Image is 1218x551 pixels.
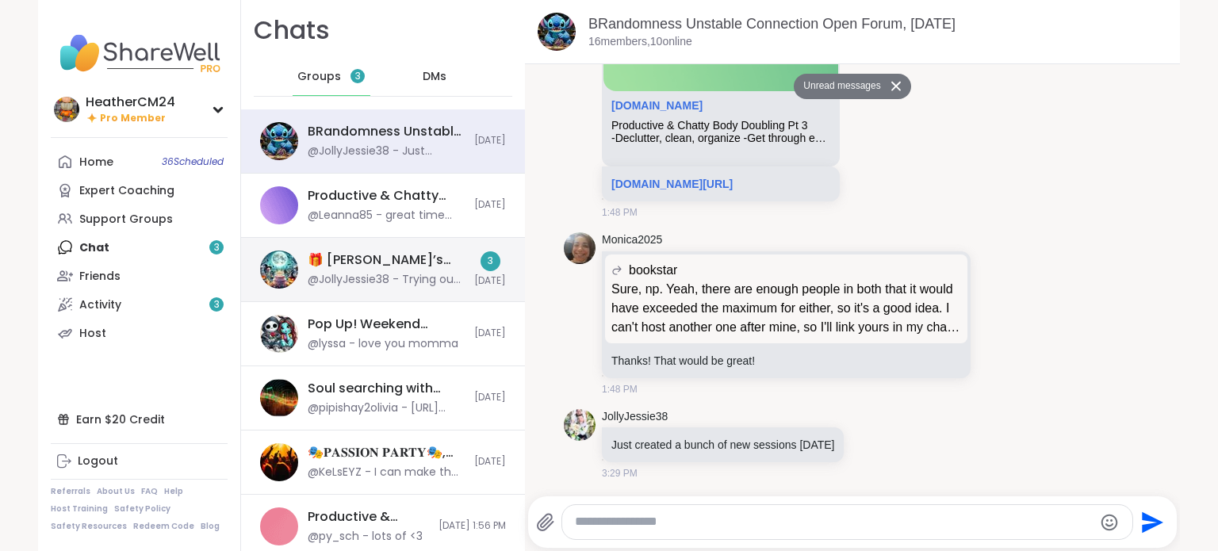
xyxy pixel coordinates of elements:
div: Productive & Chatty Body Doubling, [DATE] [308,187,465,205]
h1: Chats [254,13,330,48]
div: Friends [79,269,121,285]
div: @JollyJessie38 - Just created a bunch of new sessions [DATE] [308,143,465,159]
div: @pipishay2olivia - [URL][DOMAIN_NAME] [308,400,465,416]
span: [DATE] 1:56 PM [439,519,506,533]
span: [DATE] [474,391,506,404]
a: Logout [51,447,228,476]
a: Safety Policy [114,503,170,515]
a: [DOMAIN_NAME][URL] [611,178,733,190]
div: @lyssa - love you momma [308,336,458,352]
div: Logout [78,453,118,469]
p: Thanks! That would be great! [611,353,961,369]
a: Help [164,486,183,497]
img: Pop Up! Weekend Session!, Oct 12 [260,315,298,353]
div: HeatherCM24 [86,94,175,111]
div: Productive & Chatty Body Doubling Pt 3 [611,119,830,132]
img: BRandomness Unstable Connection Open Forum, Oct 12 [538,13,576,51]
span: 3 [355,70,361,83]
div: -Declutter, clean, organize -Get through emails, messages, and any other administrative activity.... [611,132,830,145]
span: bookstar [629,261,677,280]
span: DMs [423,69,446,85]
span: Groups [297,69,341,85]
div: BRandomness Unstable Connection Open Forum, [DATE] [308,123,465,140]
a: Redeem Code [133,521,194,532]
a: Support Groups [51,205,228,233]
span: 36 Scheduled [162,155,224,168]
a: BRandomness Unstable Connection Open Forum, [DATE] [588,16,956,32]
div: @KeLsEYZ - I can make that 😁😁 [308,465,465,480]
button: Send [1133,504,1169,540]
a: Host [51,319,228,347]
a: Blog [201,521,220,532]
div: @JollyJessie38 - Trying out a new group for couples, married, newlyweds, or preparing for marriag... [308,272,465,288]
div: Pop Up! Weekend Session!, [DATE] [308,316,465,333]
div: Activity [79,297,121,313]
img: Productive & Chatty Body Doubling , Oct 11 [260,507,298,545]
a: Friends [51,262,228,290]
div: Expert Coaching [79,183,174,199]
div: Home [79,155,113,170]
a: Home36Scheduled [51,147,228,176]
img: ShareWell Nav Logo [51,25,228,81]
span: 1:48 PM [602,205,638,220]
a: Referrals [51,486,90,497]
span: Pro Member [100,112,166,125]
div: @Leanna85 - great time nut i have to go into meeting bye [308,208,465,224]
img: https://sharewell-space-live.sfo3.digitaloceanspaces.com/user-generated/3602621c-eaa5-4082-863a-9... [564,409,596,441]
a: Safety Resources [51,521,127,532]
span: 3:29 PM [602,466,638,480]
span: 3 [214,298,220,312]
img: 🎭𝐏𝐀𝐒𝐒𝐈𝐎𝐍 𝐏𝐀𝐑𝐓𝐘🎭, Oct 12 [260,443,298,481]
img: https://sharewell-space-live.sfo3.digitaloceanspaces.com/user-generated/41d32855-0ec4-4264-b983-4... [564,232,596,264]
span: 1:48 PM [602,382,638,396]
a: Host Training [51,503,108,515]
span: [DATE] [474,134,506,147]
p: Sure, np. Yeah, there are enough people in both that it would have exceeded the maximum for eithe... [611,280,961,337]
div: Earn $20 Credit [51,405,228,434]
span: [DATE] [474,274,506,288]
a: Expert Coaching [51,176,228,205]
img: 🎁 Lynette’s Spooktacular Birthday Party 🎃 , Oct 11 [260,251,298,289]
textarea: Type your message [575,514,1093,530]
div: 🎭𝐏𝐀𝐒𝐒𝐈𝐎𝐍 𝐏𝐀𝐑𝐓𝐘🎭, [DATE] [308,444,465,461]
img: Soul searching with music -Special topic edition! , Oct 13 [260,379,298,417]
a: FAQ [141,486,158,497]
a: Monica2025 [602,232,662,248]
div: Soul searching with music -Special topic edition! , [DATE] [308,380,465,397]
div: Productive & Chatty Body Doubling , [DATE] [308,508,429,526]
img: HeatherCM24 [54,97,79,122]
p: 16 members, 10 online [588,34,692,50]
img: Productive & Chatty Body Doubling, Oct 12 [260,186,298,224]
a: Attachment [611,99,703,112]
p: Just created a bunch of new sessions [DATE] [611,437,834,453]
div: Host [79,326,106,342]
a: JollyJessie38 [602,409,668,425]
div: Support Groups [79,212,173,228]
div: 3 [481,251,500,271]
button: Unread messages [794,74,885,99]
span: [DATE] [474,198,506,212]
a: Activity3 [51,290,228,319]
span: [DATE] [474,455,506,469]
img: BRandomness Unstable Connection Open Forum, Oct 12 [260,122,298,160]
span: [DATE] [474,327,506,340]
button: Emoji picker [1100,513,1119,532]
div: @py_sch - lots of <3 [308,529,423,545]
a: About Us [97,486,135,497]
div: 🎁 [PERSON_NAME]’s Spooktacular Birthday Party 🎃 , [DATE] [308,251,465,269]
